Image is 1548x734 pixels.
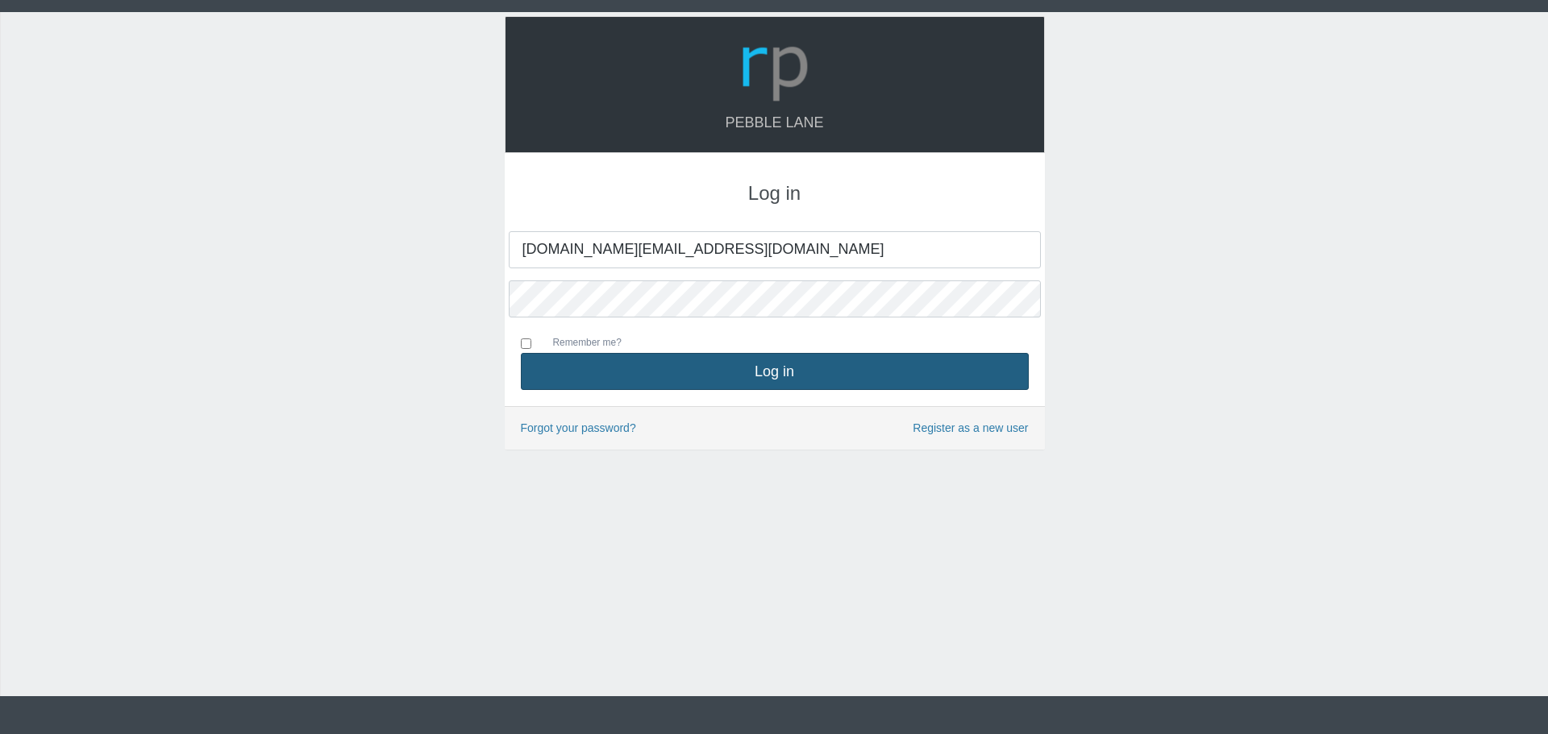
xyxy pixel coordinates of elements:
input: Your Email [509,231,1041,268]
h3: Log in [521,183,1029,204]
label: Remember me? [537,335,622,353]
a: Forgot your password? [521,421,636,434]
img: Logo [736,29,814,106]
input: Remember me? [521,338,531,349]
a: Register as a new user [913,419,1028,437]
h4: Pebble Lane [522,115,1028,131]
button: Log in [521,353,1029,390]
